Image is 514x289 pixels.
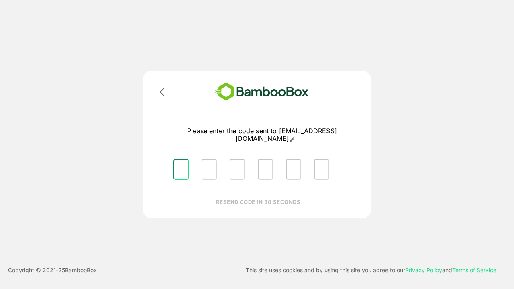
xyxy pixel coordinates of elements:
a: Privacy Policy [405,267,442,273]
p: Please enter the code sent to [EMAIL_ADDRESS][DOMAIN_NAME] [167,127,357,143]
input: Please enter OTP character 1 [173,159,189,180]
input: Please enter OTP character 4 [258,159,273,180]
p: Copyright © 2021- 25 BambooBox [8,265,97,275]
a: Terms of Service [452,267,496,273]
input: Please enter OTP character 3 [230,159,245,180]
input: Please enter OTP character 6 [314,159,329,180]
img: bamboobox [203,80,320,103]
p: This site uses cookies and by using this site you agree to our and [246,265,496,275]
input: Please enter OTP character 2 [202,159,217,180]
input: Please enter OTP character 5 [286,159,301,180]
